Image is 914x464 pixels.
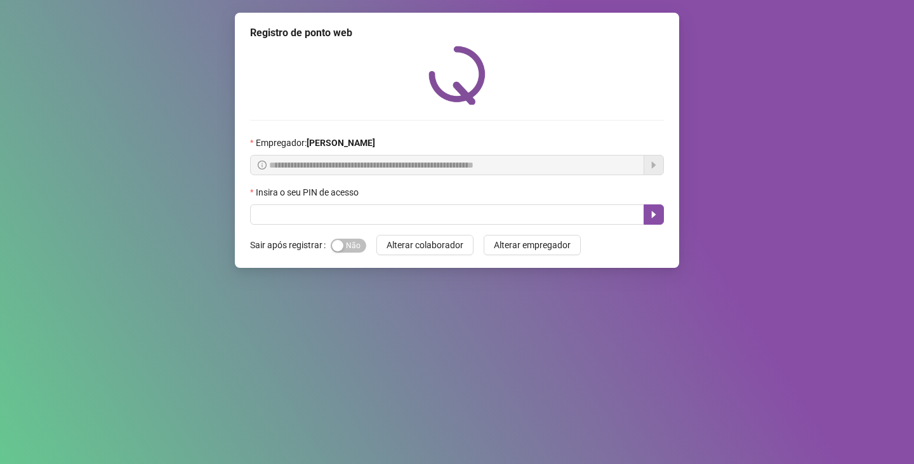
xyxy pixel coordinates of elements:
label: Insira o seu PIN de acesso [250,185,367,199]
span: Alterar empregador [494,238,571,252]
span: caret-right [649,209,659,220]
label: Sair após registrar [250,235,331,255]
span: Alterar colaborador [387,238,463,252]
button: Alterar colaborador [376,235,474,255]
span: Empregador : [256,136,375,150]
span: info-circle [258,161,267,169]
button: Alterar empregador [484,235,581,255]
img: QRPoint [428,46,486,105]
div: Registro de ponto web [250,25,664,41]
strong: [PERSON_NAME] [307,138,375,148]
